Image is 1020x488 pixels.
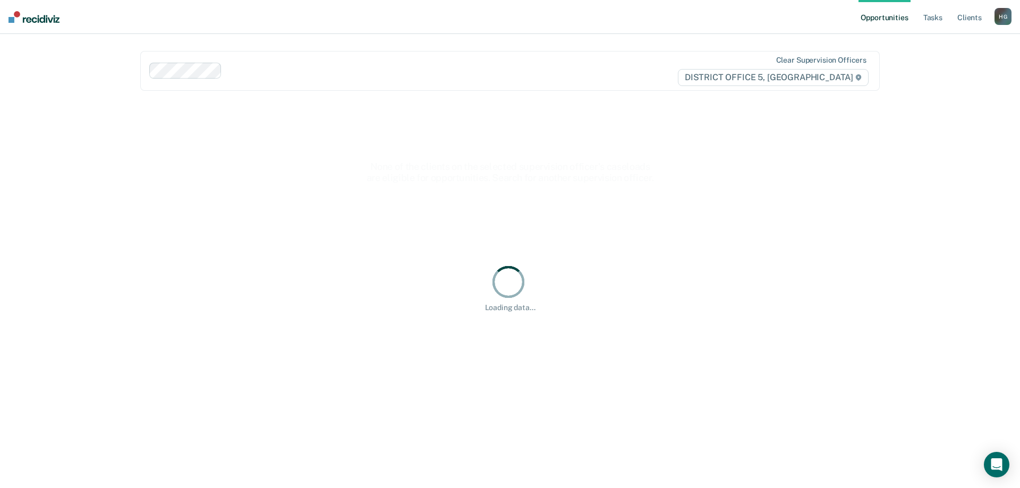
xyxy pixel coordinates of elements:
[994,8,1011,25] div: H G
[984,452,1009,477] div: Open Intercom Messenger
[8,11,59,23] img: Recidiviz
[994,8,1011,25] button: HG
[678,69,869,86] span: DISTRICT OFFICE 5, [GEOGRAPHIC_DATA]
[485,303,535,312] div: Loading data...
[776,56,866,65] div: Clear supervision officers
